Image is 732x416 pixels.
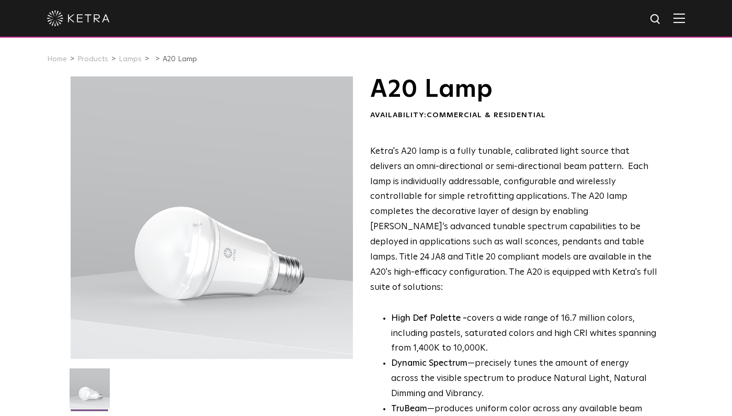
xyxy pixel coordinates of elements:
strong: High Def Palette - [391,314,467,323]
a: A20 Lamp [163,55,197,63]
li: —precisely tunes the amount of energy across the visible spectrum to produce Natural Light, Natur... [391,356,658,402]
img: Hamburger%20Nav.svg [673,13,685,23]
a: Products [77,55,108,63]
img: ketra-logo-2019-white [47,10,110,26]
h1: A20 Lamp [370,76,658,103]
span: Ketra's A20 lamp is a fully tunable, calibrated light source that delivers an omni-directional or... [370,147,657,292]
strong: TruBeam [391,404,427,413]
a: Home [47,55,67,63]
p: covers a wide range of 16.7 million colors, including pastels, saturated colors and high CRI whit... [391,311,658,357]
strong: Dynamic Spectrum [391,359,467,368]
div: Availability: [370,110,658,121]
img: search icon [649,13,662,26]
span: Commercial & Residential [427,111,546,119]
a: Lamps [119,55,142,63]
